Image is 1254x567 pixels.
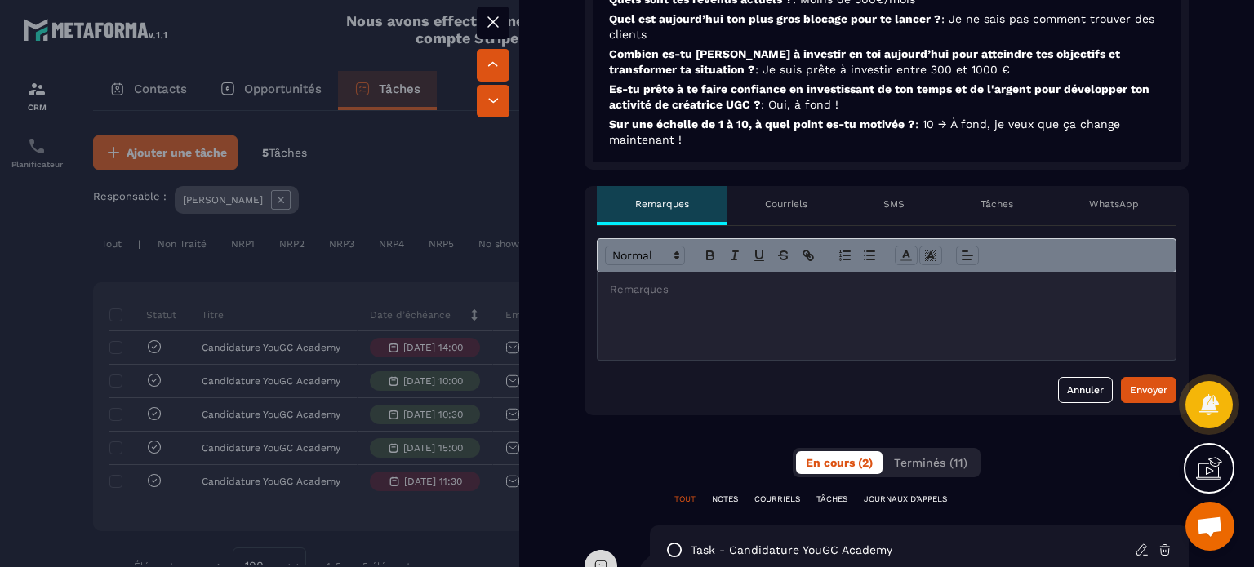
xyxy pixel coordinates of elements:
[635,197,689,210] p: Remarques
[981,197,1013,210] p: Tâches
[1121,377,1176,403] button: Envoyer
[761,98,838,111] span: : Oui, à fond !
[691,543,892,558] p: task - Candidature YouGC Academy
[884,451,977,474] button: Terminés (11)
[765,197,807,210] p: Courriels
[816,494,847,505] p: TÂCHES
[1130,382,1167,398] div: Envoyer
[883,197,905,210] p: SMS
[864,494,947,505] p: JOURNAUX D'APPELS
[609,117,1164,148] p: Sur une échelle de 1 à 10, à quel point es-tu motivée ?
[755,63,1010,76] span: : Je suis prête à investir entre 300 et 1000 €
[674,494,696,505] p: TOUT
[609,11,1164,42] p: Quel est aujourd’hui ton plus gros blocage pour te lancer ?
[609,47,1164,78] p: Combien es-tu [PERSON_NAME] à investir en toi aujourd’hui pour atteindre tes objectifs et transfo...
[1089,197,1139,210] p: WhatsApp
[894,456,967,469] span: Terminés (11)
[806,456,873,469] span: En cours (2)
[712,494,738,505] p: NOTES
[1058,377,1113,403] button: Annuler
[796,451,883,474] button: En cours (2)
[1185,502,1234,551] a: Ouvrir le chat
[754,494,800,505] p: COURRIELS
[609,82,1164,113] p: Es-tu prête à te faire confiance en investissant de ton temps et de l'argent pour développer ton ...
